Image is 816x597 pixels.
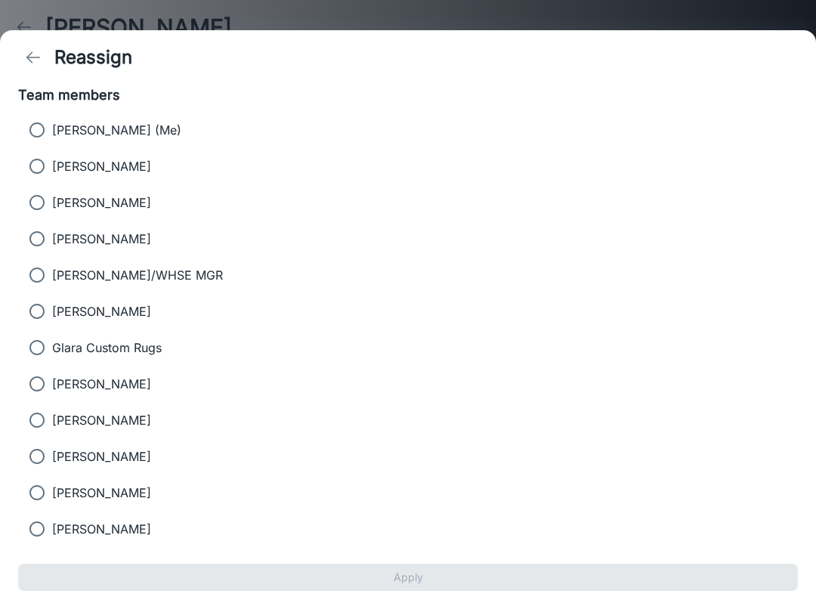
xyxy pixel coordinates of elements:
[52,302,151,320] p: [PERSON_NAME]
[52,266,223,284] p: [PERSON_NAME]/WHSE MGR
[52,121,181,139] p: [PERSON_NAME] (Me)
[52,556,151,574] p: [PERSON_NAME]
[52,193,151,212] p: [PERSON_NAME]
[52,411,151,429] p: [PERSON_NAME]
[18,85,798,106] h6: Team members
[52,447,151,466] p: [PERSON_NAME]
[52,520,151,538] p: [PERSON_NAME]
[52,484,151,502] p: [PERSON_NAME]
[18,42,48,73] button: back
[52,157,151,175] p: [PERSON_NAME]
[52,375,151,393] p: [PERSON_NAME]
[52,230,151,248] p: [PERSON_NAME]
[52,339,162,357] p: Glara Custom Rugs
[54,44,132,71] h1: Reassign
